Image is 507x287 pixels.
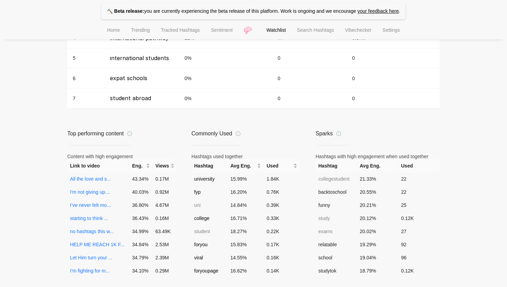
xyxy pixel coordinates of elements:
[194,176,215,182] span: university
[156,216,169,221] span: 0.16M
[132,189,149,195] span: 40.03 %
[156,202,169,208] span: 4.67M
[297,27,334,33] span: Search Hashtags
[316,251,357,264] td: school
[194,216,209,221] span: college
[185,96,191,101] span: 0 %
[70,268,110,274] a: I’m fighting for m...
[194,242,208,247] span: foryou
[101,3,406,19] p: you are currently experiencing the beta release of this platform. Work is ongoing and we encourage .
[228,159,264,172] th: Avg Eng.
[352,76,355,81] span: 0
[70,229,114,234] a: no hashtags this w...
[110,75,147,82] span: expat schools
[132,229,149,234] span: 34.99 %
[345,27,371,33] span: Vibechecker
[156,176,169,182] span: 0.17M
[132,216,149,221] span: 36.43 %
[194,229,210,234] span: student
[360,176,376,182] span: 21.33 %
[316,225,357,238] td: exams
[267,242,279,247] span: 0.17K
[360,242,376,247] span: 19.29 %
[316,172,357,185] td: collegestudent
[185,55,191,61] span: 0 %
[156,229,171,234] span: 63.49K
[191,131,240,137] div: Commonly Used
[131,27,150,33] span: Trending
[161,27,200,33] span: Tracked Hashtags
[230,229,247,234] span: 18.27 %
[360,255,376,260] span: 19.04 %
[267,202,279,208] span: 0.39K
[357,8,399,14] a: your feedback here
[316,131,350,137] div: Sparks
[401,189,407,195] span: 22
[67,48,105,68] td: 5
[156,255,169,260] span: 2.39M
[401,255,407,260] span: 96
[230,216,247,221] span: 16.71 %
[401,216,414,221] span: 0.12K
[153,159,176,172] th: Views
[316,185,357,199] td: backtoschool
[267,27,286,33] span: Watchlist
[230,268,247,274] span: 16.62 %
[360,202,376,208] span: 20.21 %
[110,55,169,61] span: international students
[110,35,169,41] span: international pathway
[70,242,125,247] a: HELP ME REACH 1K F...
[67,88,105,108] td: 7
[185,76,191,81] span: 0 %
[360,268,376,274] span: 18.79 %
[230,242,247,247] span: 15.83 %
[230,189,247,195] span: 16.20 %
[191,159,228,172] th: Hashtag
[278,55,280,61] span: 0
[264,159,300,172] th: Used
[70,176,111,182] a: All the love and s...
[316,264,357,277] td: studytok
[132,242,149,247] span: 34.84 %
[278,76,280,81] span: 0
[382,27,400,33] span: Settings
[230,162,256,170] span: Avg Eng.
[70,216,108,221] a: starting to think ...
[316,212,357,225] td: study
[357,159,398,172] th: Avg Eng.
[191,154,300,159] div: Hashtags used together
[70,255,112,260] a: Let Him turn your ...
[156,189,169,195] span: 0.92M
[67,154,176,159] div: Content with high engagement
[194,255,203,260] span: viral
[156,242,169,247] span: 2.53M
[67,131,132,137] div: Top performing content
[67,68,105,88] td: 6
[70,189,110,195] a: I'm not giving up....
[132,176,149,182] span: 43.34 %
[401,202,407,208] span: 25
[132,162,145,170] span: Eng.
[230,202,247,208] span: 14.84 %
[316,154,440,159] div: Hashtags with high engagement when used together
[316,199,357,212] td: funny
[230,176,247,182] span: 15.99 %
[352,96,355,101] span: 0
[107,8,144,14] strong: 🔨 Beta release:
[132,255,149,260] span: 34.79 %
[267,162,292,170] span: Used
[132,268,149,274] span: 34.10 %
[267,255,279,260] span: 0.16K
[194,202,201,208] span: uni
[267,176,279,182] span: 1.84K
[156,268,169,274] span: 0.29M
[352,55,355,61] span: 0
[316,159,357,172] th: Hashtag
[267,216,279,221] span: 0.33K
[236,131,240,136] span: info-circle
[132,202,149,208] span: 36.80 %
[67,159,129,172] th: Link to video
[194,268,218,274] span: foryoupage
[127,131,132,136] span: info-circle
[267,268,279,274] span: 0.14K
